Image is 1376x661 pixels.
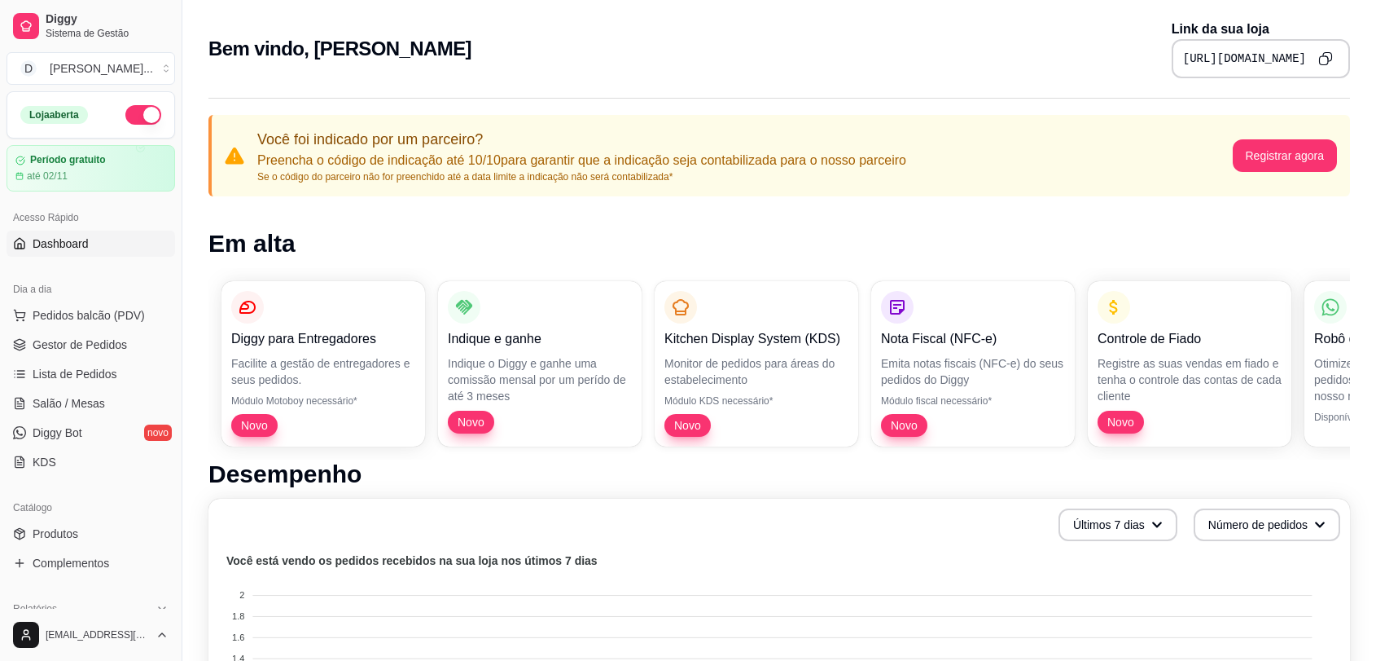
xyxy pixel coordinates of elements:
[50,60,153,77] div: [PERSON_NAME] ...
[221,281,425,447] button: Diggy para EntregadoresFacilite a gestão de entregadores e seus pedidos.Módulo Motoboy necessário...
[7,276,175,302] div: Dia a dia
[30,154,106,166] article: Período gratuito
[664,329,848,349] p: Kitchen Display System (KDS)
[664,355,848,388] p: Monitor de pedidos para áreas do estabelecimento
[7,495,175,521] div: Catálogo
[1312,46,1339,72] button: Copy to clipboard
[33,236,89,252] span: Dashboard
[33,425,82,441] span: Diggy Bot
[7,390,175,416] a: Salão / Mesas
[1098,329,1282,349] p: Controle de Fiado
[33,337,127,353] span: Gestor de Pedidos
[231,355,415,388] p: Facilite a gestão de entregadores e seus pedidos.
[881,355,1065,388] p: Emita notas fiscais (NFC-e) do seus pedidos do Diggy
[668,417,708,434] span: Novo
[239,590,244,600] tspan: 2
[208,36,471,62] h2: Bem vindo, [PERSON_NAME]
[257,151,906,170] p: Preencha o código de indicação até 10/10 para garantir que a indicação seja contabilizada para o ...
[208,460,1350,489] h1: Desempenho
[1183,51,1306,67] pre: [URL][DOMAIN_NAME]
[234,417,274,434] span: Novo
[438,281,642,447] button: Indique e ganheIndique o Diggy e ganhe uma comissão mensal por um perído de até 3 mesesNovo
[46,12,169,27] span: Diggy
[20,60,37,77] span: D
[7,231,175,257] a: Dashboard
[13,602,57,615] span: Relatórios
[33,454,56,470] span: KDS
[448,329,632,349] p: Indique e ganhe
[881,394,1065,408] p: Módulo fiscal necessário*
[1172,20,1350,39] p: Link da sua loja
[7,145,175,192] a: Período gratuitoaté 02/11
[232,632,244,642] tspan: 1.6
[7,449,175,475] a: KDS
[1058,509,1177,541] button: Últimos 7 dias
[1194,509,1340,541] button: Número de pedidos
[1101,414,1141,430] span: Novo
[7,361,175,387] a: Lista de Pedidos
[232,611,244,621] tspan: 1.8
[33,526,78,542] span: Produtos
[33,366,117,382] span: Lista de Pedidos
[231,329,415,349] p: Diggy para Entregadores
[226,554,598,567] text: Você está vendo os pedidos recebidos na sua loja nos útimos 7 dias
[7,332,175,358] a: Gestor de Pedidos
[231,394,415,408] p: Módulo Motoboy necessário*
[655,281,858,447] button: Kitchen Display System (KDS)Monitor de pedidos para áreas do estabelecimentoMódulo KDS necessário...
[20,106,88,124] div: Loja aberta
[33,395,105,412] span: Salão / Mesas
[7,420,175,446] a: Diggy Botnovo
[7,521,175,547] a: Produtos
[884,417,924,434] span: Novo
[7,615,175,654] button: [EMAIL_ADDRESS][DOMAIN_NAME]
[871,281,1075,447] button: Nota Fiscal (NFC-e)Emita notas fiscais (NFC-e) do seus pedidos do DiggyMódulo fiscal necessário*Novo
[1233,139,1338,172] button: Registrar agora
[1088,281,1291,447] button: Controle de FiadoRegistre as suas vendas em fiado e tenha o controle das contas de cada clienteNovo
[257,128,906,151] p: Você foi indicado por um parceiro?
[448,355,632,404] p: Indique o Diggy e ganhe uma comissão mensal por um perído de até 3 meses
[664,394,848,408] p: Módulo KDS necessário*
[7,550,175,576] a: Complementos
[7,302,175,328] button: Pedidos balcão (PDV)
[46,27,169,40] span: Sistema de Gestão
[451,414,491,430] span: Novo
[46,628,149,641] span: [EMAIL_ADDRESS][DOMAIN_NAME]
[7,205,175,231] div: Acesso Rápido
[7,7,175,46] a: DiggySistema de Gestão
[33,555,109,571] span: Complementos
[125,105,161,125] button: Alterar Status
[257,170,906,183] p: Se o código do parceiro não for preenchido até a data limite a indicação não será contabilizada*
[1098,355,1282,404] p: Registre as suas vendas em fiado e tenha o controle das contas de cada cliente
[7,52,175,85] button: Select a team
[881,329,1065,349] p: Nota Fiscal (NFC-e)
[33,307,145,324] span: Pedidos balcão (PDV)
[27,170,68,183] article: até 02/11
[208,229,1350,258] h1: Em alta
